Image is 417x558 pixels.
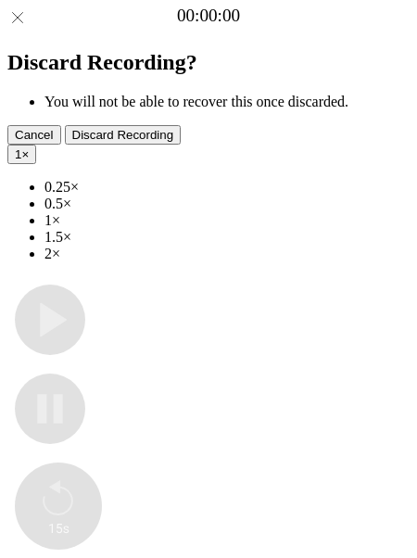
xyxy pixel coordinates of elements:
li: 2× [44,246,410,262]
li: 1× [44,212,410,229]
button: Discard Recording [65,125,182,145]
li: 1.5× [44,229,410,246]
li: You will not be able to recover this once discarded. [44,94,410,110]
button: 1× [7,145,36,164]
h2: Discard Recording? [7,50,410,75]
li: 0.5× [44,196,410,212]
button: Cancel [7,125,61,145]
span: 1 [15,147,21,161]
a: 00:00:00 [177,6,240,26]
li: 0.25× [44,179,410,196]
